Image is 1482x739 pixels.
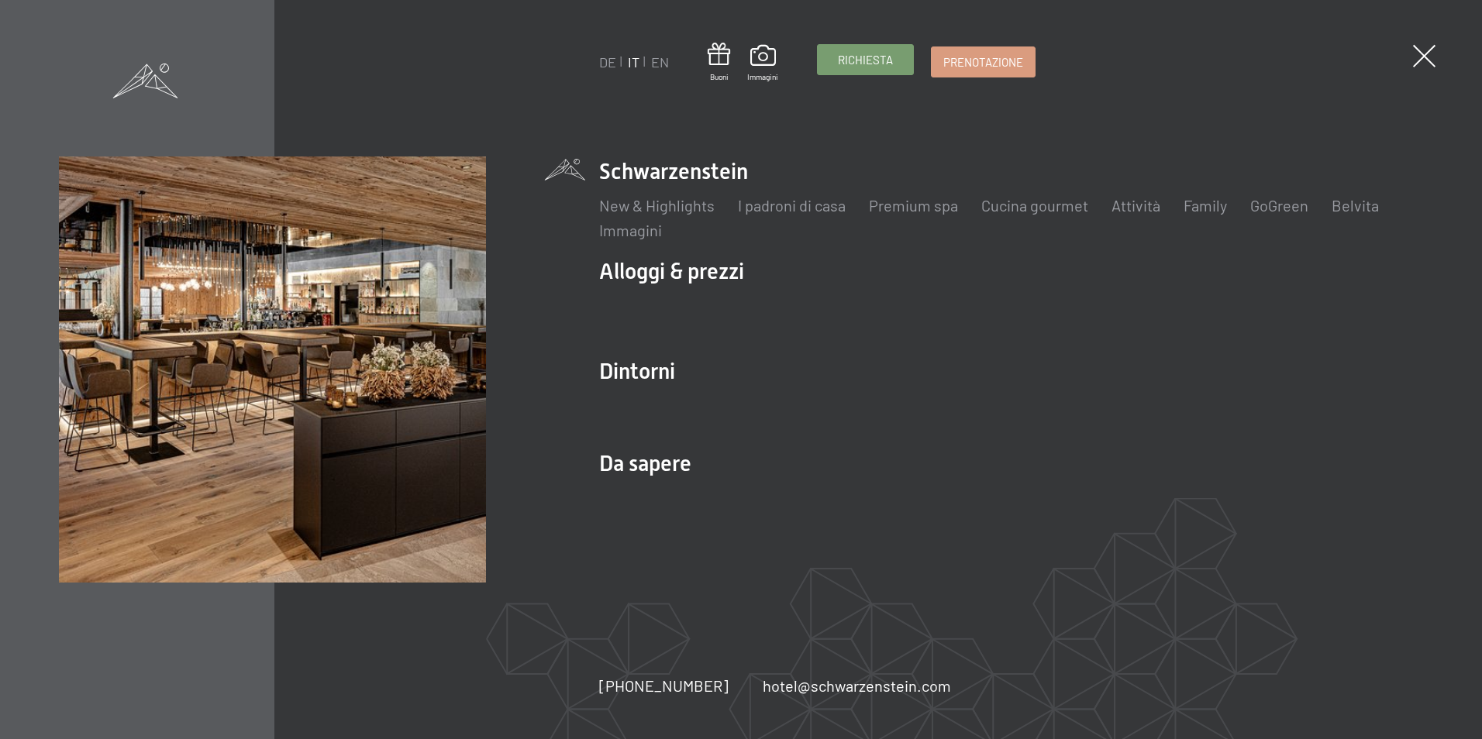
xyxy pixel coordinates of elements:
[1184,196,1227,215] a: Family
[838,52,893,68] span: Richiesta
[1332,196,1379,215] a: Belvita
[628,53,639,70] a: IT
[651,53,669,70] a: EN
[1250,196,1308,215] a: GoGreen
[1111,196,1160,215] a: Attività
[599,675,729,696] a: [PHONE_NUMBER]
[818,45,913,74] a: Richiesta
[747,71,778,82] span: Immagini
[708,71,730,82] span: Buoni
[763,675,951,696] a: hotel@schwarzenstein.com
[738,196,846,215] a: I padroni di casa
[747,45,778,82] a: Immagini
[599,196,715,215] a: New & Highlights
[599,221,662,239] a: Immagini
[981,196,1088,215] a: Cucina gourmet
[708,43,730,82] a: Buoni
[599,53,616,70] a: DE
[943,54,1023,70] span: Prenotazione
[932,47,1035,77] a: Prenotazione
[599,676,729,695] span: [PHONE_NUMBER]
[869,196,958,215] a: Premium spa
